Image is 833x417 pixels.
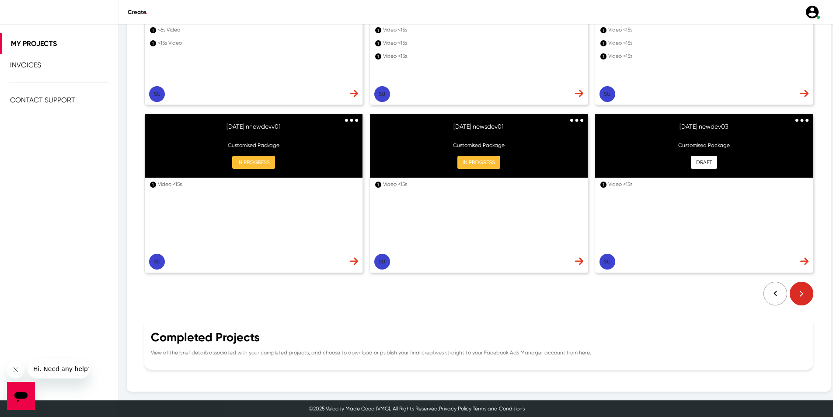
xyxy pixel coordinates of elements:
img: Dash-arrow-red-right.svg [787,282,813,305]
p: Customised Package [379,141,579,149]
span: Hi. Need any help? [5,6,63,13]
div: 1 [600,40,606,46]
div: <6s Video [158,26,355,34]
div: 1 [150,40,156,46]
h6: [DATE] nnewdevv01 [153,123,354,136]
button: Su [149,86,165,102]
img: 3dots.svg [795,119,809,122]
span: Invoices [10,61,41,69]
h6: [DATE] newdev03 [604,123,804,136]
a: Terms and Conditions [473,406,525,412]
p: View all the brief details associated with your completed projects, and choose to download or pub... [151,344,807,357]
iframe: Button to launch messaging window [7,382,35,410]
img: 3dots.svg [570,119,583,122]
div: Video <15s [158,180,355,188]
iframe: Close message [7,361,24,378]
img: user [805,4,820,20]
div: Video <15s [608,39,805,47]
button: Su [599,254,615,270]
div: <15s Video [158,39,355,47]
span: My Projects [11,39,57,48]
div: Video <15s [383,39,580,47]
p: Customised Package [604,141,804,149]
img: dash-nav-arrow.svg [800,90,809,97]
span: . [146,9,147,15]
a: Privacy Policy [439,406,471,412]
span: Create [128,9,147,15]
img: dash-nav-arrow.svg [575,257,583,265]
div: Video <15s [383,52,580,60]
button: Su [374,86,390,102]
div: Video <15s [383,26,580,34]
img: Dash-arrow-white-left.svg [763,282,787,305]
img: 3dots.svg [345,119,358,122]
div: Video <15s [608,26,805,34]
button: Su [149,254,165,270]
div: 1 [600,27,606,33]
div: Video <15s [383,180,580,188]
h6: [DATE] newsdev01 [379,123,579,136]
div: Completed Projects [151,330,807,345]
div: 1 [150,182,156,188]
p: Customised Package [153,141,354,149]
button: IN PROGRESS [457,156,500,169]
div: 1 [375,53,381,60]
button: Su [374,254,390,270]
button: Su [599,86,615,102]
div: 1 [375,40,381,46]
div: 1 [600,53,606,60]
div: Video <15s [608,180,805,188]
span: Contact Support [10,96,75,104]
img: dash-nav-arrow.svg [350,90,358,97]
button: IN PROGRESS [232,156,275,169]
img: dash-nav-arrow.svg [575,90,583,97]
div: 1 [150,27,156,33]
img: dash-nav-arrow.svg [350,257,358,265]
button: DRAFT [691,156,717,169]
div: 1 [375,182,381,188]
a: user [799,4,824,20]
div: 1 [375,27,381,33]
div: 1 [600,182,606,188]
div: Video <15s [608,52,805,60]
iframe: Message from company [28,359,89,378]
img: dash-nav-arrow.svg [800,257,809,265]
